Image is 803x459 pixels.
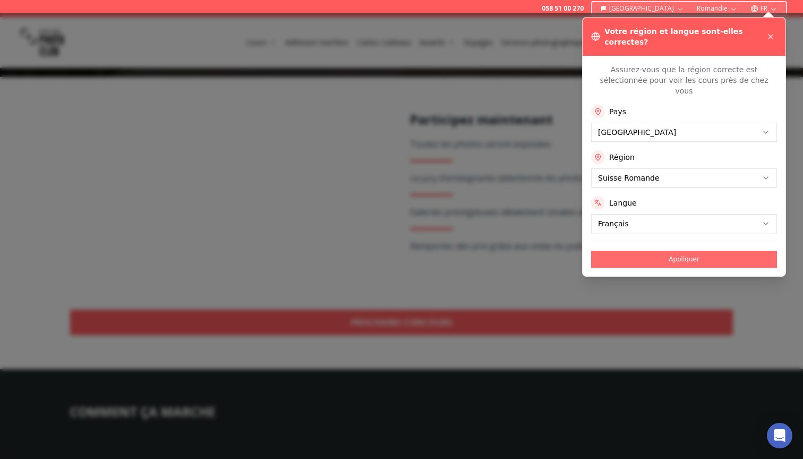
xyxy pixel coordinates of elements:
label: Région [609,152,635,163]
button: [GEOGRAPHIC_DATA] [596,2,688,15]
button: Romandie [693,2,742,15]
label: Langue [609,198,637,208]
button: FR [746,2,782,15]
h3: Votre région et langue sont-elles correctes? [604,26,764,47]
button: Appliquer [591,251,777,268]
p: Assurez-vous que la région correcte est sélectionnée pour voir les cours près de chez vous [591,64,777,96]
a: 058 51 00 270 [542,4,584,13]
div: Open Intercom Messenger [767,423,792,448]
label: Pays [609,106,626,117]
